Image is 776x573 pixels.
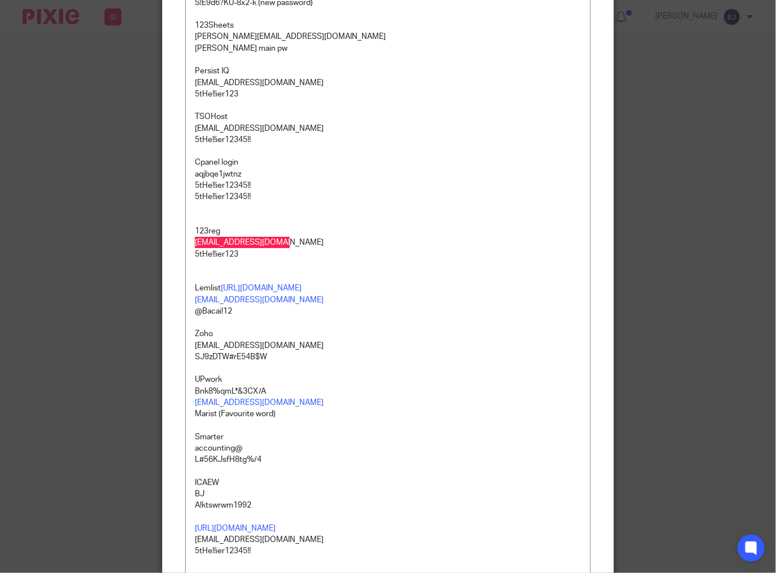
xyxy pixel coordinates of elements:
[195,65,581,77] p: Persist IQ
[195,226,581,237] p: 123reg
[195,443,581,454] p: accounting@
[195,20,581,31] p: 123Sheets
[195,454,581,465] p: L#56KJsfH8tg%/4
[195,488,581,500] p: BJ
[195,477,581,488] p: ICAEW
[195,340,581,351] p: [EMAIL_ADDRESS][DOMAIN_NAME]
[195,534,581,545] p: [EMAIL_ADDRESS][DOMAIN_NAME]
[195,408,581,420] p: Marist (Favourite word)
[195,306,581,317] p: @Bacai!12
[195,374,581,385] p: UPwork
[195,296,324,304] a: [EMAIL_ADDRESS][DOMAIN_NAME]
[195,545,581,557] p: 5tHe!!ier12345!!
[195,500,581,511] p: A!ktswrwm1992
[195,31,581,42] p: [PERSON_NAME][EMAIL_ADDRESS][DOMAIN_NAME]
[195,524,276,532] a: [URL][DOMAIN_NAME]
[195,157,581,168] p: Cpanel login
[195,169,581,180] p: aqjbqe1jwtnz
[195,249,581,260] p: 5tHe!!ier123
[195,123,581,134] p: [EMAIL_ADDRESS][DOMAIN_NAME]
[195,77,581,89] p: [EMAIL_ADDRESS][DOMAIN_NAME]
[195,328,581,340] p: Zoho
[195,431,581,443] p: Smarter
[195,180,581,191] p: 5tHe!!ier12345!!
[195,399,324,407] a: [EMAIL_ADDRESS][DOMAIN_NAME]
[221,284,302,292] a: [URL][DOMAIN_NAME]
[195,43,581,54] p: [PERSON_NAME] main pw
[195,89,581,100] p: 5tHe!!ier123
[195,351,581,363] p: SJ9zDTW#rE54B$W
[195,111,581,122] p: TSOHost
[195,191,581,202] p: 5tHe!!ier12345!!
[195,386,581,397] p: Bnk8%qmL*&3CX/A
[195,283,581,294] p: Lemlist
[195,134,581,146] p: 5tHe!!ier12345!!
[195,237,581,248] p: [EMAIL_ADDRESS][DOMAIN_NAME]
